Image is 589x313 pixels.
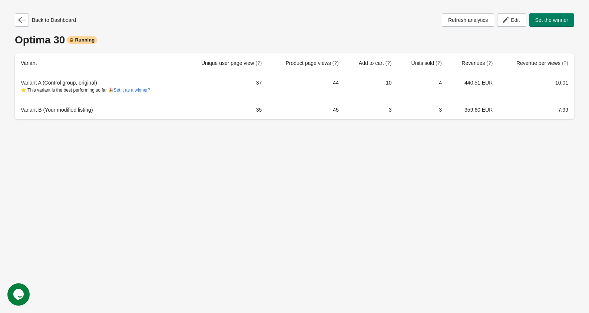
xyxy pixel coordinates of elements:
span: (?) [486,60,493,66]
iframe: chat widget [7,283,31,306]
td: 3 [345,100,398,119]
span: Set the winner [535,17,569,23]
td: 45 [268,100,344,119]
span: (?) [255,60,262,66]
td: 359.60 EUR [448,100,499,119]
button: Refresh analytics [442,13,494,27]
span: Revenue per views [516,60,568,66]
div: Variant B (Your modified listing) [21,106,176,113]
span: (?) [436,60,442,66]
div: Back to Dashboard [15,13,76,27]
div: Running [67,36,97,44]
button: Edit [497,13,526,27]
th: Variant [15,53,182,73]
span: (?) [332,60,339,66]
span: (?) [562,60,568,66]
td: 10 [345,73,398,100]
span: Unique user page view [201,60,262,66]
div: ⭐ This variant is the best performing so far 🎉 [21,86,176,94]
td: 44 [268,73,344,100]
span: Refresh analytics [448,17,488,23]
td: 35 [182,100,268,119]
span: Product page views [286,60,339,66]
span: Revenues [461,60,493,66]
td: 4 [398,73,448,100]
td: 440.51 EUR [448,73,499,100]
button: Set the winner [529,13,575,27]
span: Add to cart [359,60,392,66]
span: (?) [385,60,391,66]
td: 10.01 [499,73,574,100]
button: Set it as a winner? [114,88,150,93]
td: 37 [182,73,268,100]
span: Edit [511,17,520,23]
div: Variant A (Control group, original) [21,79,176,94]
div: Optima 30 [15,34,574,46]
td: 3 [398,100,448,119]
td: 7.99 [499,100,574,119]
span: Units sold [411,60,442,66]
